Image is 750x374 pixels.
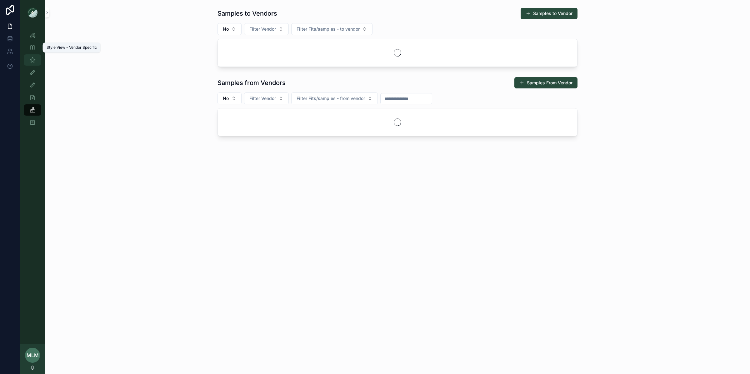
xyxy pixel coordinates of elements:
span: Filter Vendor [249,26,276,32]
button: Select Button [291,92,378,104]
span: No [223,26,229,32]
button: Select Button [217,23,242,35]
div: Style View - Vendor Specific [47,45,97,50]
button: Select Button [244,23,289,35]
h1: Samples to Vendors [217,9,277,18]
span: Filter Fits/samples - to vendor [297,26,360,32]
img: App logo [27,7,37,17]
button: Samples From Vendor [514,77,577,88]
div: scrollable content [20,25,45,136]
span: Filter Fits/samples - from vendor [297,95,365,102]
button: Samples to Vendor [521,8,577,19]
button: Select Button [217,92,242,104]
span: Filter Vendor [249,95,276,102]
h1: Samples from Vendors [217,78,286,87]
button: Select Button [291,23,372,35]
span: No [223,95,229,102]
button: Select Button [244,92,289,104]
span: MLM [27,352,39,359]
